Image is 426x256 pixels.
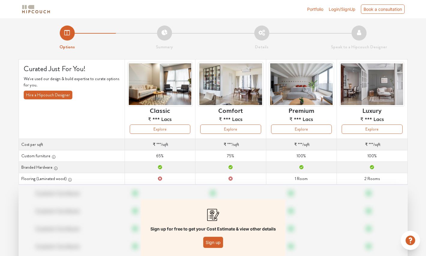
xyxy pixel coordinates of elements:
button: Explore [130,125,190,134]
strong: Options [59,44,75,50]
div: Book a consultation [361,5,405,14]
a: Portfolio [307,6,323,12]
img: header-preview [269,62,334,107]
strong: Details [255,44,268,50]
th: Custom furniture [19,150,125,162]
td: 2 Rooms [337,173,407,185]
img: header-preview [127,62,193,107]
p: We've used our design & build expertise to curate options for you. [24,76,120,88]
h6: Premium [289,107,314,114]
td: 65% [125,150,195,162]
td: 1 Room [266,173,337,185]
p: Sign up for free to get your Cost Estimate & view other details [150,226,276,232]
span: logo-horizontal.svg [21,2,51,16]
strong: Summary [156,44,173,50]
button: Explore [342,125,402,134]
td: 100% [337,150,407,162]
td: /sqft [195,139,266,150]
td: /sqft [266,139,337,150]
button: Explore [200,125,261,134]
th: Flooring (Laminated wood) [19,173,125,185]
button: Hire a Hipcouch Designer [24,91,72,99]
h6: Classic [150,107,170,114]
img: logo-horizontal.svg [21,4,51,14]
h4: Curated Just For You! [24,64,120,73]
h6: Luxury [362,107,382,114]
button: Explore [271,125,332,134]
th: Cost per sqft [19,139,125,150]
span: Login/SignUp [329,7,355,12]
h6: Comfort [218,107,243,114]
td: /sqft [337,139,407,150]
button: Sign up [203,237,223,248]
img: header-preview [339,62,405,107]
td: 100% [266,150,337,162]
td: 75% [195,150,266,162]
td: /sqft [125,139,195,150]
strong: Speak to a Hipcouch Designer [331,44,387,50]
th: Branded Hardware [19,162,125,173]
img: header-preview [198,62,263,107]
